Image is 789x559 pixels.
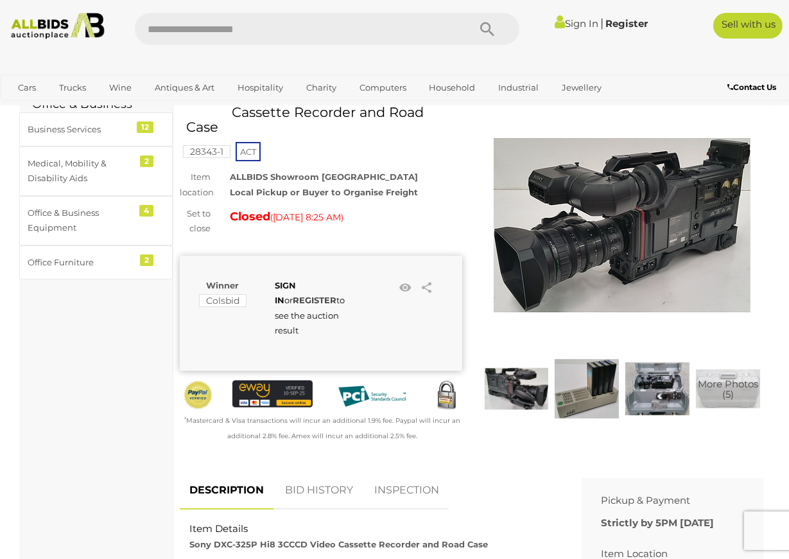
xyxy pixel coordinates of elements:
[485,357,549,421] img: Sony DXC-325P Hi8 3CCCD Video Cassette Recorder and Road Case
[184,416,460,439] small: Mastercard & Visa transactions will incur an additional 1.9% fee. Paypal will incur an additional...
[229,77,291,98] a: Hospitality
[698,379,758,400] span: More Photos (5)
[186,90,459,134] h1: Sony DXC-325P Hi8 3CCCD Video Cassette Recorder and Road Case
[10,77,44,98] a: Cars
[601,495,725,506] h2: Pickup & Payment
[19,245,173,279] a: Office Furniture 2
[28,122,134,137] div: Business Services
[230,172,418,182] strong: ALLBIDS Showroom [GEOGRAPHIC_DATA]
[183,380,213,410] img: Official PayPal Seal
[189,539,488,549] strong: Sony DXC-325P Hi8 3CCCD Video Cassette Recorder and Road Case
[293,295,336,305] a: REGISTER
[180,472,273,510] a: DESCRIPTION
[332,380,412,413] img: PCI DSS compliant
[298,77,345,98] a: Charity
[28,255,134,270] div: Office Furniture
[351,77,415,98] a: Computers
[6,13,110,39] img: Allbids.com.au
[19,196,173,245] a: Office & Business Equipment 4
[232,380,313,407] img: eWAY Payment Gateway
[236,142,261,161] span: ACT
[494,96,750,353] img: Sony DXC-325P Hi8 3CCCD Video Cassette Recorder and Road Case
[365,472,449,510] a: INSPECTION
[170,206,220,236] div: Set to close
[19,112,173,146] a: Business Services 12
[600,16,603,30] span: |
[696,357,760,421] a: More Photos(5)
[101,77,140,98] a: Wine
[28,206,134,236] div: Office & Business Equipment
[455,13,519,45] button: Search
[183,146,230,157] a: 28343-1
[19,146,173,196] a: Medical, Mobility & Disability Aids 2
[431,380,462,411] img: Secured by Rapid SSL
[713,13,783,39] a: Sell with us
[146,77,223,98] a: Antiques & Art
[140,254,153,266] div: 2
[107,98,214,120] a: [GEOGRAPHIC_DATA]
[28,156,134,186] div: Medical, Mobility & Disability Aids
[230,187,418,197] strong: Local Pickup or Buyer to Organise Freight
[421,77,484,98] a: Household
[183,145,230,158] mark: 28343-1
[490,77,548,98] a: Industrial
[140,155,153,167] div: 2
[275,472,363,510] a: BID HISTORY
[605,17,648,30] a: Register
[57,98,100,120] a: Sports
[270,212,343,222] span: ( )
[10,98,51,120] a: Office
[555,17,598,30] a: Sign In
[199,294,247,307] mark: Colsbid
[170,170,220,200] div: Item location
[275,280,296,305] a: SIGN IN
[555,357,619,421] img: Sony DXC-325P Hi8 3CCCD Video Cassette Recorder and Road Case
[696,357,760,421] img: Sony DXC-325P Hi8 3CCCD Video Cassette Recorder and Road Case
[601,517,714,529] b: Strictly by 5PM [DATE]
[206,280,239,290] b: Winner
[139,205,153,217] div: 4
[189,524,553,535] h2: Item Details
[51,77,94,98] a: Trucks
[727,82,776,92] b: Contact Us
[727,80,779,94] a: Contact Us
[395,278,415,297] li: Watch this item
[137,121,153,133] div: 12
[32,98,160,111] h2: Office & Business
[275,280,345,335] span: or to see the auction result
[273,211,341,223] span: [DATE] 8:25 AM
[553,77,610,98] a: Jewellery
[625,357,689,421] img: Sony DXC-325P Hi8 3CCCD Video Cassette Recorder and Road Case
[230,209,270,224] strong: Closed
